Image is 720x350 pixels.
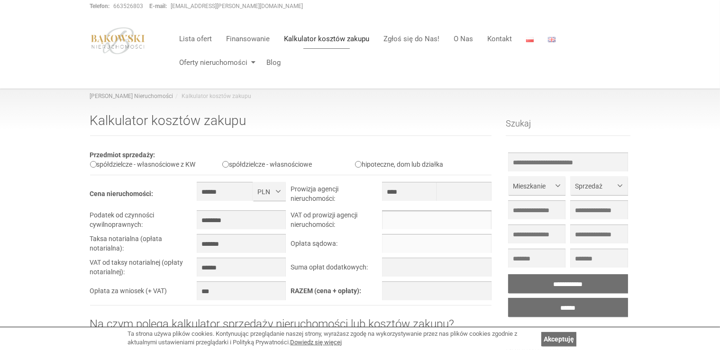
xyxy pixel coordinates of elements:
strong: Telefon: [90,3,110,9]
a: Finansowanie [219,29,277,48]
b: RAZEM (cena + opłaty): [291,287,361,295]
button: PLN [253,182,286,201]
h1: Kalkulator kosztów zakupu [90,114,492,136]
button: Mieszkanie [508,176,565,195]
strong: E-mail: [150,3,167,9]
button: Sprzedaż [570,176,628,195]
input: spółdzielcze - własnościowe [222,161,229,168]
td: Taksa notarialna (opłata notarialna): [90,234,197,258]
a: Dowiedz się więcej [291,339,342,346]
a: [EMAIL_ADDRESS][PERSON_NAME][DOMAIN_NAME] [171,3,303,9]
a: Akceptuję [541,332,576,346]
a: Lista ofert [172,29,219,48]
span: Sprzedaż [575,181,616,191]
a: O Nas [447,29,480,48]
li: Kalkulator kosztów zakupu [173,92,252,100]
div: Ta strona używa plików cookies. Kontynuując przeglądanie naszej strony, wyrażasz zgodę na wykorzy... [128,330,537,347]
a: 663526803 [114,3,144,9]
a: Kalkulator kosztów zakupu [277,29,376,48]
img: English [548,37,556,42]
a: Kontakt [480,29,519,48]
h3: Szukaj [506,119,630,136]
label: hipoteczne, dom lub działka [355,161,443,168]
span: Mieszkanie [513,181,554,191]
input: spółdzielcze - własnościowe z KW [90,161,97,168]
img: logo [90,27,146,54]
a: Blog [259,53,281,72]
span: PLN [257,187,274,197]
td: VAT od taksy notarialnej (opłaty notarialnej): [90,258,197,281]
label: spółdzielcze - własnościowe [222,161,312,168]
td: Opłata za wniosek (+ VAT) [90,281,197,305]
td: Suma opłat dodatkowych: [291,258,382,281]
label: spółdzielcze - własnościowe z KW [90,161,196,168]
a: Zgłoś się do Nas! [376,29,447,48]
a: [PERSON_NAME] Nieruchomości [90,93,173,99]
td: VAT od prowizji agencji nieruchomości: [291,210,382,234]
a: Oferty nieruchomości [172,53,259,72]
input: hipoteczne, dom lub działka [355,161,362,168]
td: Opłata sądowa: [291,234,382,258]
b: Cena nieruchomości: [90,190,154,197]
h2: Na czym polega kalkulator sprzedaży nieruchomości lub kosztów zakupu? [90,318,492,338]
td: Prowizja agencji nieruchomości: [291,182,382,210]
b: Przedmiot sprzedaży: [90,151,155,159]
td: Podatek od czynności cywilnoprawnych: [90,210,197,234]
img: Polski [526,37,534,42]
